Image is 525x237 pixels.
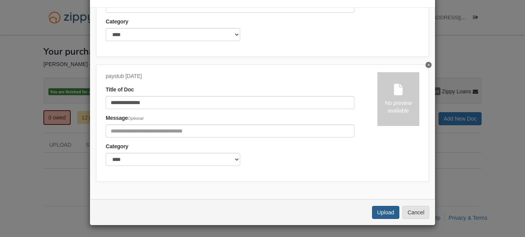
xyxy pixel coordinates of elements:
[106,86,134,94] label: Title of Doc
[372,206,399,219] button: Upload
[106,143,128,151] label: Category
[128,116,143,121] span: Optional
[106,72,354,81] div: paystub [DATE]
[106,153,240,166] select: Category
[106,28,240,41] select: Category
[106,124,354,138] input: Include any comments on this document
[377,99,419,114] div: No preview available
[106,96,354,109] input: Document Title
[106,114,143,123] label: Message
[402,206,429,219] button: Cancel
[425,62,432,68] button: Delete paystub 8-15-25
[106,18,128,26] label: Category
